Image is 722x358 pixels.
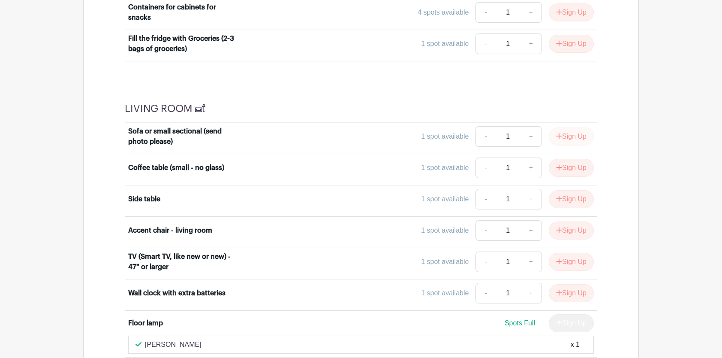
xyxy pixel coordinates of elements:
div: 1 spot available [421,194,469,204]
a: - [475,126,495,147]
div: 4 spots available [418,7,469,18]
a: - [475,158,495,178]
a: + [520,33,542,54]
div: Coffee table (small - no glass) [128,163,224,173]
button: Sign Up [549,35,594,53]
button: Sign Up [549,190,594,208]
button: Sign Up [549,221,594,240]
a: + [520,283,542,303]
div: Wall clock with extra batteries [128,288,226,298]
button: Sign Up [549,159,594,177]
div: Side table [128,194,160,204]
a: - [475,2,495,23]
div: 1 spot available [421,131,469,142]
span: Spots Full [505,319,535,327]
a: + [520,252,542,272]
a: + [520,126,542,147]
div: 1 spot available [421,225,469,236]
div: 1 spot available [421,288,469,298]
div: 1 spot available [421,257,469,267]
a: + [520,220,542,241]
a: - [475,33,495,54]
div: Containers for cabinets for snacks [128,2,235,23]
div: Floor lamp [128,318,163,328]
button: Sign Up [549,284,594,302]
div: Accent chair - living room [128,225,212,236]
button: Sign Up [549,3,594,21]
button: Sign Up [549,253,594,271]
p: [PERSON_NAME] [145,340,202,350]
div: x 1 [571,340,580,350]
div: 1 spot available [421,163,469,173]
div: Fill the fridge with Groceries (2-3 bags of groceries) [128,33,235,54]
a: + [520,189,542,209]
a: - [475,189,495,209]
button: Sign Up [549,127,594,146]
div: 1 spot available [421,39,469,49]
a: + [520,158,542,178]
a: + [520,2,542,23]
a: - [475,220,495,241]
div: Sofa or small sectional (send photo please) [128,126,235,147]
h4: LIVING ROOM 🛋 [125,103,205,115]
a: - [475,252,495,272]
div: TV (Smart TV, like new or new) - 47" or larger [128,252,235,272]
a: - [475,283,495,303]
